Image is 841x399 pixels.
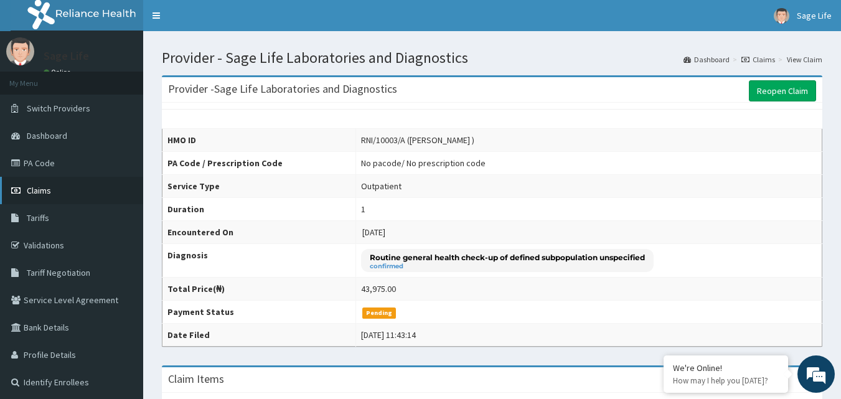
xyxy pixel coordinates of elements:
[684,54,730,65] a: Dashboard
[162,324,356,347] th: Date Filed
[774,8,789,24] img: User Image
[162,244,356,278] th: Diagnosis
[370,252,645,263] p: Routine general health check-up of defined subpopulation unspecified
[162,152,356,175] th: PA Code / Prescription Code
[27,130,67,141] span: Dashboard
[162,221,356,244] th: Encountered On
[27,185,51,196] span: Claims
[361,283,396,295] div: 43,975.00
[362,307,397,319] span: Pending
[361,329,416,341] div: [DATE] 11:43:14
[27,103,90,114] span: Switch Providers
[6,37,34,65] img: User Image
[749,80,816,101] a: Reopen Claim
[797,10,832,21] span: Sage Life
[27,267,90,278] span: Tariff Negotiation
[162,301,356,324] th: Payment Status
[162,198,356,221] th: Duration
[162,129,356,152] th: HMO ID
[370,263,645,270] small: confirmed
[162,278,356,301] th: Total Price(₦)
[361,203,365,215] div: 1
[361,134,474,146] div: RNI/10003/A ([PERSON_NAME] )
[361,180,402,192] div: Outpatient
[787,54,822,65] a: View Claim
[741,54,775,65] a: Claims
[168,83,397,95] h3: Provider - Sage Life Laboratories and Diagnostics
[673,362,779,373] div: We're Online!
[44,50,89,62] p: Sage Life
[162,175,356,198] th: Service Type
[162,50,822,66] h1: Provider - Sage Life Laboratories and Diagnostics
[361,157,486,169] div: No pacode / No prescription code
[44,68,73,77] a: Online
[168,373,224,385] h3: Claim Items
[27,212,49,223] span: Tariffs
[362,227,385,238] span: [DATE]
[673,375,779,386] p: How may I help you today?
